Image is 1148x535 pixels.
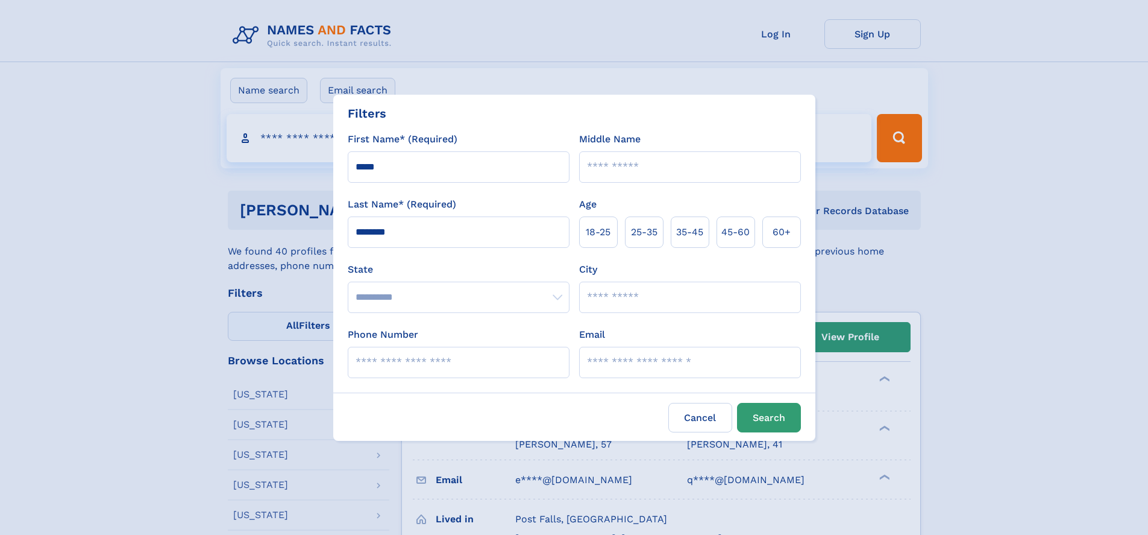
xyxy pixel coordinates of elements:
[579,328,605,342] label: Email
[348,132,457,147] label: First Name* (Required)
[676,225,703,239] span: 35‑45
[579,132,641,147] label: Middle Name
[586,225,610,239] span: 18‑25
[579,197,597,212] label: Age
[348,197,456,212] label: Last Name* (Required)
[773,225,791,239] span: 60+
[348,104,386,122] div: Filters
[737,403,801,432] button: Search
[348,262,569,277] label: State
[668,403,732,432] label: Cancel
[348,328,418,342] label: Phone Number
[721,225,750,239] span: 45‑60
[631,225,657,239] span: 25‑35
[579,262,597,277] label: City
